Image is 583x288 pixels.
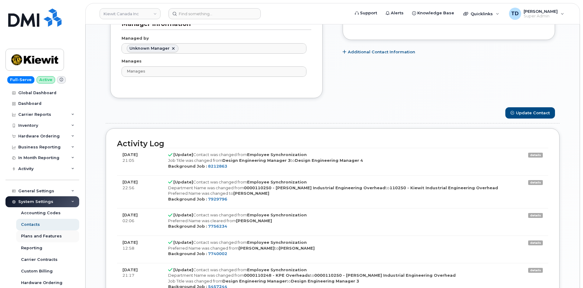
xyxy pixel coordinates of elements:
[314,273,456,278] strong: 0000110250 - [PERSON_NAME] Industrial Engineering Overhead
[247,212,307,217] strong: Employee Synchronization
[168,272,516,284] div: Department Name was changed from to Job Title was changed from to
[222,279,287,283] strong: Design Engineering Manager
[122,267,138,272] strong: [DATE]
[206,197,207,201] strong: :
[247,152,307,157] strong: Employee Synchronization
[233,191,269,196] strong: [PERSON_NAME]
[168,164,205,169] strong: Background Job
[247,240,307,245] strong: Employee Synchronization
[236,218,272,223] strong: [PERSON_NAME]
[129,46,170,51] span: Unknown Manager
[556,261,578,283] iframe: Messenger Launcher
[163,148,521,175] td: Contact was changed from
[168,8,261,19] input: Find something...
[122,58,142,64] label: Manages
[222,158,291,163] strong: Design Engineering Manager 3
[206,251,207,256] strong: :
[360,10,377,16] span: Support
[505,107,555,119] button: Update Contact
[173,240,193,245] strong: [Update]
[528,213,543,218] a: details
[122,273,134,278] span: 21:17
[279,246,315,251] strong: [PERSON_NAME]
[122,180,138,184] strong: [DATE]
[244,273,310,278] strong: 0000110248 - KPE Overheads
[528,268,543,273] a: details
[206,164,207,169] strong: :
[381,7,408,19] a: Alerts
[173,267,193,272] strong: [Update]
[122,218,134,223] span: 02:06
[122,240,138,245] strong: [DATE]
[163,208,521,236] td: Contact was changed from
[168,197,205,201] strong: Background Job
[528,240,543,245] a: details
[173,212,193,217] strong: [Update]
[208,251,227,256] a: 7740002
[244,185,385,190] strong: 0000110250 - [PERSON_NAME] Industrial Engineering Overhead
[408,7,458,19] a: Knowledge Base
[117,140,548,148] h2: Activity Log
[163,236,521,263] td: Contact was changed from
[208,164,227,169] a: 8212863
[168,251,205,256] strong: Background Job
[122,152,138,157] strong: [DATE]
[168,224,205,229] strong: Background Job
[122,35,149,41] label: Managed by
[247,180,307,184] strong: Employee Synchronization
[173,152,193,157] strong: [Update]
[122,212,138,217] strong: [DATE]
[459,8,503,20] div: Quicklinks
[247,267,307,272] strong: Employee Synchronization
[391,10,404,16] span: Alerts
[168,158,516,163] div: Job Title was changed from to
[168,185,516,196] div: Department Name was changed from to Preferred Name was changed to
[528,180,543,185] a: details
[122,185,134,190] span: 22:56
[122,158,134,163] span: 21:05
[343,49,415,55] a: Additional Contact Information
[295,158,363,163] strong: Design Engineering Manager 4
[471,11,493,16] span: Quicklinks
[505,8,568,20] div: Tauriq Dixon
[524,14,558,19] span: Super Admin
[206,224,207,229] strong: :
[351,7,381,19] a: Support
[524,9,558,14] span: [PERSON_NAME]
[163,175,521,208] td: Contact was changed from
[528,153,543,158] a: details
[511,10,519,17] span: TD
[100,8,161,19] a: Kiewit Canada Inc
[173,180,193,184] strong: [Update]
[390,185,498,190] strong: 110250 - Kiewit Industrial Engineering Overhead
[122,246,134,251] span: 12:58
[238,246,274,251] strong: [PERSON_NAME]
[291,279,359,283] strong: Design Engineering Manager 3
[168,245,516,251] div: Preferred Name was changed from to
[168,218,516,224] div: Preferred Name was cleared from
[417,10,454,16] span: Knowledge Base
[208,197,227,201] a: 7929796
[208,224,227,229] a: 7756234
